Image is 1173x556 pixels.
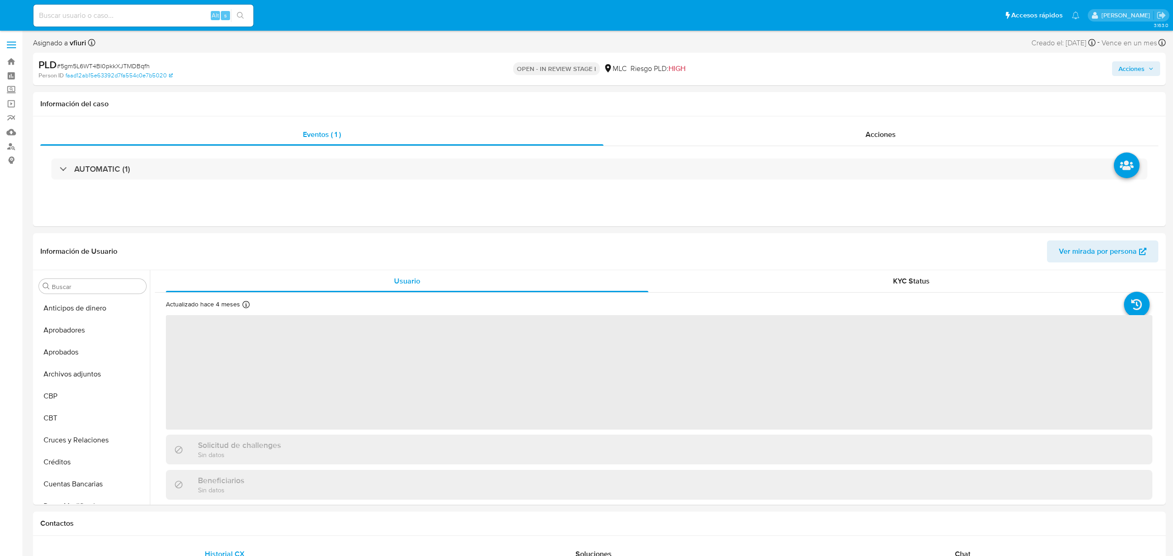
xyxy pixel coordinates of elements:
[866,129,896,140] span: Acciones
[198,450,281,459] p: Sin datos
[893,276,930,286] span: KYC Status
[1112,61,1160,76] button: Acciones
[1072,11,1080,19] a: Notificaciones
[35,385,150,407] button: CBP
[35,407,150,429] button: CBT
[198,485,244,494] p: Sin datos
[1157,11,1166,20] a: Salir
[198,440,281,450] h3: Solicitud de challenges
[1059,240,1137,262] span: Ver mirada por persona
[224,11,227,20] span: s
[1102,38,1157,48] span: Vence en un mes
[66,71,173,80] a: faad12ab15e63392d7fa554c0e7b5020
[231,9,250,22] button: search-icon
[212,11,219,20] span: Alt
[166,435,1152,464] div: Solicitud de challengesSin datos
[630,64,685,74] span: Riesgo PLD:
[1047,240,1158,262] button: Ver mirada por persona
[52,283,143,291] input: Buscar
[1097,37,1100,49] span: -
[35,473,150,495] button: Cuentas Bancarias
[166,315,1152,430] span: ‌
[35,319,150,341] button: Aprobadores
[513,62,600,75] p: OPEN - IN REVIEW STAGE I
[303,129,341,140] span: Eventos ( 1 )
[51,158,1147,180] div: AUTOMATIC (1)
[35,297,150,319] button: Anticipos de dinero
[74,164,130,174] h3: AUTOMATIC (1)
[40,519,1158,528] h1: Contactos
[166,470,1152,500] div: BeneficiariosSin datos
[1031,37,1096,49] div: Creado el: [DATE]
[33,10,253,22] input: Buscar usuario o caso...
[35,429,150,451] button: Cruces y Relaciones
[33,38,86,48] span: Asignado a
[35,341,150,363] button: Aprobados
[166,300,240,309] p: Actualizado hace 4 meses
[669,63,685,74] span: HIGH
[40,99,1158,109] h1: Información del caso
[1011,11,1063,20] span: Accesos rápidos
[35,451,150,473] button: Créditos
[38,71,64,80] b: Person ID
[603,64,627,74] div: MLC
[43,283,50,290] button: Buscar
[35,495,150,517] button: Datos Modificados
[1118,61,1145,76] span: Acciones
[1102,11,1153,20] p: valentina.fiuri@mercadolibre.com
[198,475,244,485] h3: Beneficiarios
[35,363,150,385] button: Archivos adjuntos
[57,61,150,71] span: # 5gm5L6WT4BI0pkkXJTMDBqfh
[38,57,57,72] b: PLD
[394,276,420,286] span: Usuario
[68,38,86,48] b: vfiuri
[40,247,117,256] h1: Información de Usuario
